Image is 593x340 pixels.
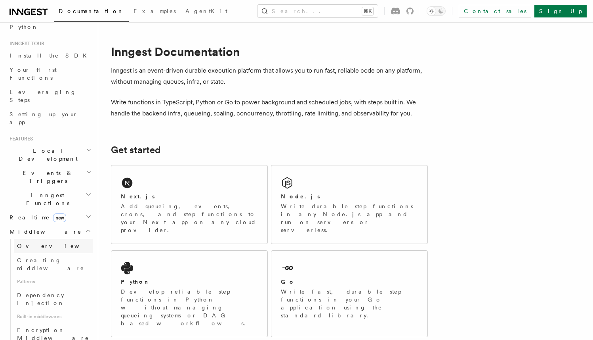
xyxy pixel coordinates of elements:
[281,288,418,319] p: Write fast, durable step functions in your Go application using the standard library.
[281,192,320,200] h2: Node.js
[6,228,82,236] span: Middleware
[10,24,38,30] span: Python
[10,52,92,59] span: Install the SDK
[362,7,373,15] kbd: ⌘K
[271,165,428,244] a: Node.jsWrite durable step functions in any Node.js app and run on servers or serverless.
[185,8,227,14] span: AgentKit
[121,192,155,200] h2: Next.js
[427,6,446,16] button: Toggle dark mode
[6,85,93,107] a: Leveraging Steps
[111,65,428,87] p: Inngest is an event-driven durable execution platform that allows you to run fast, reliable code ...
[17,292,65,306] span: Dependency Injection
[111,165,268,244] a: Next.jsAdd queueing, events, crons, and step functions to your Next app on any cloud provider.
[181,2,232,21] a: AgentKit
[121,202,258,234] p: Add queueing, events, crons, and step functions to your Next app on any cloud provider.
[111,97,428,119] p: Write functions in TypeScript, Python or Go to power background and scheduled jobs, with steps bu...
[14,310,93,323] span: Built-in middlewares
[14,275,93,288] span: Patterns
[6,169,86,185] span: Events & Triggers
[6,188,93,210] button: Inngest Functions
[14,288,93,310] a: Dependency Injection
[257,5,378,17] button: Search...⌘K
[534,5,587,17] a: Sign Up
[14,253,93,275] a: Creating middleware
[133,8,176,14] span: Examples
[10,89,76,103] span: Leveraging Steps
[271,250,428,337] a: GoWrite fast, durable step functions in your Go application using the standard library.
[6,136,33,142] span: Features
[6,20,93,34] a: Python
[10,67,57,81] span: Your first Functions
[111,44,428,59] h1: Inngest Documentation
[281,202,418,234] p: Write durable step functions in any Node.js app and run on servers or serverless.
[6,166,93,188] button: Events & Triggers
[6,144,93,166] button: Local Development
[121,278,150,286] h2: Python
[6,147,86,163] span: Local Development
[459,5,531,17] a: Contact sales
[111,250,268,337] a: PythonDevelop reliable step functions in Python without managing queueing systems or DAG based wo...
[129,2,181,21] a: Examples
[6,48,93,63] a: Install the SDK
[6,107,93,129] a: Setting up your app
[6,63,93,85] a: Your first Functions
[54,2,129,22] a: Documentation
[6,191,86,207] span: Inngest Functions
[111,144,160,156] a: Get started
[10,111,78,125] span: Setting up your app
[14,239,93,253] a: Overview
[6,40,44,47] span: Inngest tour
[17,243,99,249] span: Overview
[6,213,66,221] span: Realtime
[17,257,84,271] span: Creating middleware
[59,8,124,14] span: Documentation
[281,278,295,286] h2: Go
[53,213,66,222] span: new
[6,210,93,225] button: Realtimenew
[6,225,93,239] button: Middleware
[121,288,258,327] p: Develop reliable step functions in Python without managing queueing systems or DAG based workflows.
